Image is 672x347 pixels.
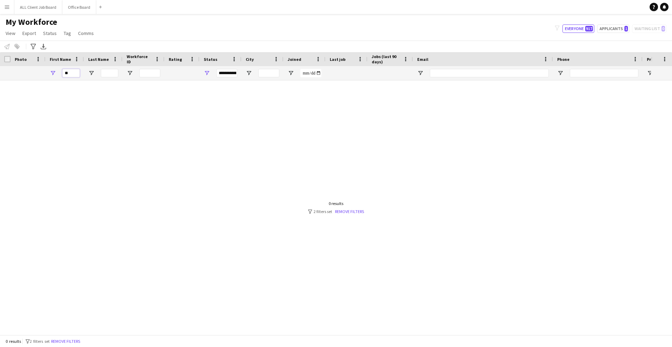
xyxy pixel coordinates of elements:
span: Profile [647,57,661,62]
input: City Filter Input [258,69,279,77]
button: Open Filter Menu [204,70,210,76]
a: Remove filters [335,209,364,214]
span: My Workforce [6,17,57,27]
button: Open Filter Menu [88,70,94,76]
span: View [6,30,15,36]
a: Status [40,29,59,38]
button: Open Filter Menu [417,70,423,76]
span: City [246,57,254,62]
span: Last job [330,57,345,62]
button: Open Filter Menu [50,70,56,76]
a: Export [20,29,39,38]
div: 2 filters set [308,209,364,214]
a: View [3,29,18,38]
span: 2 filters set [30,339,50,344]
button: Open Filter Menu [647,70,653,76]
input: Joined Filter Input [300,69,321,77]
span: Phone [557,57,569,62]
span: Tag [64,30,71,36]
input: First Name Filter Input [62,69,80,77]
span: First Name [50,57,71,62]
span: 917 [585,26,593,31]
app-action-btn: Export XLSX [39,42,48,51]
input: Last Name Filter Input [101,69,118,77]
input: Column with Header Selection [4,56,10,62]
button: Applicants1 [597,24,629,33]
span: Status [204,57,217,62]
span: Workforce ID [127,54,152,64]
input: Phone Filter Input [570,69,638,77]
button: Open Filter Menu [288,70,294,76]
span: 1 [624,26,628,31]
span: Export [22,30,36,36]
span: Comms [78,30,94,36]
div: 0 results [308,201,364,206]
button: ALL Client Job Board [14,0,62,14]
span: Last Name [88,57,109,62]
button: Open Filter Menu [557,70,563,76]
button: Office Board [62,0,96,14]
span: Joined [288,57,301,62]
a: Tag [61,29,74,38]
span: Rating [169,57,182,62]
span: Photo [15,57,27,62]
button: Everyone917 [562,24,594,33]
button: Open Filter Menu [246,70,252,76]
span: Jobs (last 90 days) [372,54,400,64]
button: Remove filters [50,338,82,345]
span: Status [43,30,57,36]
input: Workforce ID Filter Input [139,69,160,77]
span: Email [417,57,428,62]
input: Email Filter Input [430,69,549,77]
a: Comms [75,29,97,38]
button: Open Filter Menu [127,70,133,76]
app-action-btn: Advanced filters [29,42,37,51]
